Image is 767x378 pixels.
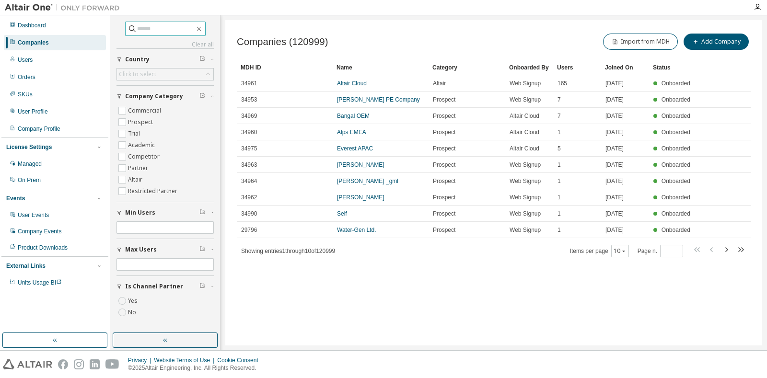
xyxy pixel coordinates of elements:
[241,80,257,87] span: 34961
[241,226,257,234] span: 29796
[117,69,213,80] div: Click to select
[6,262,46,270] div: External Links
[18,22,46,29] div: Dashboard
[74,359,84,369] img: instagram.svg
[662,113,690,119] span: Onboarded
[116,276,214,297] button: Is Channel Partner
[241,161,257,169] span: 34963
[433,112,455,120] span: Prospect
[558,112,561,120] span: 7
[605,161,624,169] span: [DATE]
[510,128,539,136] span: Altair Cloud
[241,177,257,185] span: 34964
[128,105,163,116] label: Commercial
[125,92,183,100] span: Company Category
[558,96,561,103] span: 7
[605,177,624,185] span: [DATE]
[605,112,624,120] span: [DATE]
[128,295,139,307] label: Yes
[5,3,125,12] img: Altair One
[125,246,157,253] span: Max Users
[337,80,367,87] a: Altair Cloud
[18,244,68,252] div: Product Downloads
[128,151,162,162] label: Competitor
[125,56,150,63] span: Country
[662,96,690,103] span: Onboarded
[199,92,205,100] span: Clear filter
[558,145,561,152] span: 5
[510,177,541,185] span: Web Signup
[337,113,370,119] a: Bangal OEM
[653,60,693,75] div: Status
[510,80,541,87] span: Web Signup
[662,227,690,233] span: Onboarded
[58,359,68,369] img: facebook.svg
[237,36,328,47] span: Companies (120999)
[241,248,335,254] span: Showing entries 1 through 10 of 120999
[558,177,561,185] span: 1
[18,176,41,184] div: On Prem
[241,145,257,152] span: 34975
[116,202,214,223] button: Min Users
[605,145,624,152] span: [DATE]
[125,209,155,217] span: Min Users
[128,364,264,372] p: © 2025 Altair Engineering, Inc. All Rights Reserved.
[18,73,35,81] div: Orders
[510,194,541,201] span: Web Signup
[558,194,561,201] span: 1
[199,56,205,63] span: Clear filter
[18,279,62,286] span: Units Usage BI
[241,60,329,75] div: MDH ID
[510,112,539,120] span: Altair Cloud
[337,194,384,201] a: [PERSON_NAME]
[510,145,539,152] span: Altair Cloud
[662,80,690,87] span: Onboarded
[337,60,425,75] div: Name
[6,143,52,151] div: License Settings
[433,177,455,185] span: Prospect
[337,161,384,168] a: [PERSON_NAME]
[337,129,366,136] a: Alps EMEA
[605,128,624,136] span: [DATE]
[199,246,205,253] span: Clear filter
[509,60,549,75] div: Onboarded By
[662,161,690,168] span: Onboarded
[337,210,347,217] a: Self
[510,96,541,103] span: Web Signup
[662,194,690,201] span: Onboarded
[116,86,214,107] button: Company Category
[241,96,257,103] span: 34953
[116,239,214,260] button: Max Users
[433,96,455,103] span: Prospect
[337,227,376,233] a: Water-Gen Ltd.
[241,210,257,218] span: 34990
[3,359,52,369] img: altair_logo.svg
[558,128,561,136] span: 1
[570,245,629,257] span: Items per page
[241,112,257,120] span: 34969
[605,60,645,75] div: Joined On
[116,49,214,70] button: Country
[90,359,100,369] img: linkedin.svg
[433,145,455,152] span: Prospect
[510,226,541,234] span: Web Signup
[558,226,561,234] span: 1
[662,129,690,136] span: Onboarded
[217,356,264,364] div: Cookie Consent
[18,91,33,98] div: SKUs
[337,96,420,103] a: [PERSON_NAME] PE Company
[510,161,541,169] span: Web Signup
[125,283,183,290] span: Is Channel Partner
[128,128,142,139] label: Trial
[116,41,214,48] a: Clear all
[638,245,683,257] span: Page n.
[154,356,217,364] div: Website Terms of Use
[433,194,455,201] span: Prospect
[337,178,398,184] a: [PERSON_NAME] _gml
[557,60,597,75] div: Users
[18,228,61,235] div: Company Events
[558,161,561,169] span: 1
[6,195,25,202] div: Events
[18,108,48,115] div: User Profile
[558,210,561,218] span: 1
